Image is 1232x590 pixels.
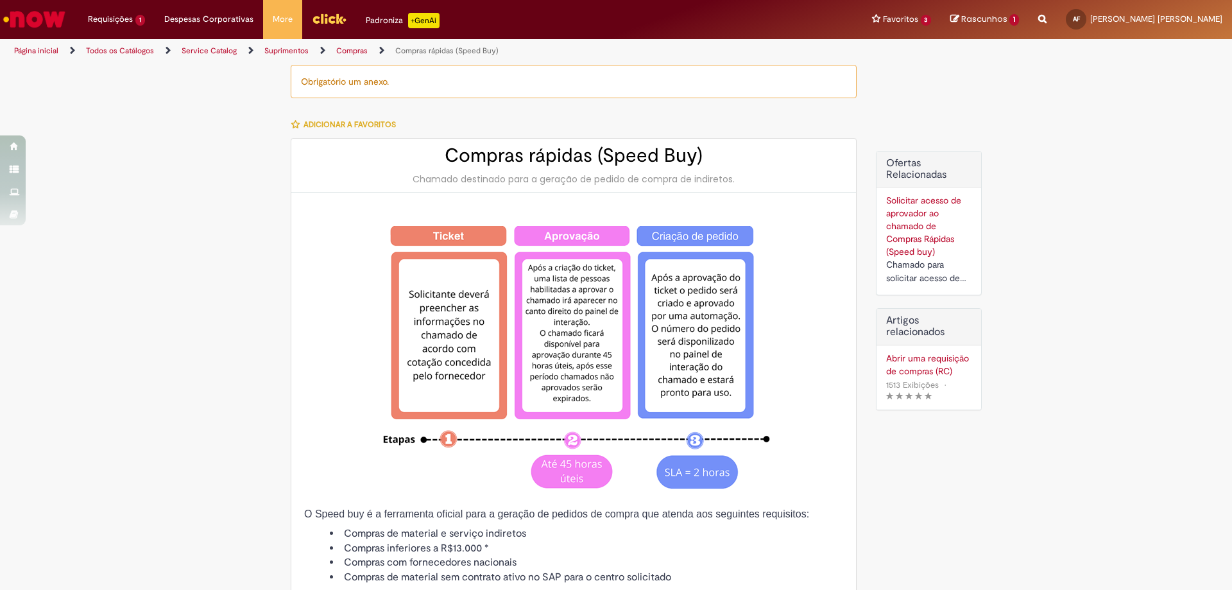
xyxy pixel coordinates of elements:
span: Favoritos [883,13,918,26]
span: AF [1073,15,1080,23]
a: Suprimentos [264,46,309,56]
img: ServiceNow [1,6,67,32]
li: Compras de material e serviço indiretos [330,526,843,541]
div: Chamado destinado para a geração de pedido de compra de indiretos. [304,173,843,186]
span: 3 [921,15,932,26]
span: More [273,13,293,26]
span: 1 [135,15,145,26]
span: 1513 Exibições [886,379,939,390]
a: Compras rápidas (Speed Buy) [395,46,499,56]
div: Obrigatório um anexo. [291,65,857,98]
a: Solicitar acesso de aprovador ao chamado de Compras Rápidas (Speed buy) [886,195,961,257]
li: Compras inferiores a R$13.000 * [330,541,843,556]
span: [PERSON_NAME] [PERSON_NAME] [1090,13,1222,24]
span: Requisições [88,13,133,26]
li: Compras com fornecedores nacionais [330,555,843,570]
h2: Ofertas Relacionadas [886,158,971,180]
span: Rascunhos [961,13,1007,25]
a: Página inicial [14,46,58,56]
a: Abrir uma requisição de compras (RC) [886,352,971,377]
div: Ofertas Relacionadas [876,151,982,295]
a: Service Catalog [182,46,237,56]
div: Padroniza [366,13,440,28]
img: click_logo_yellow_360x200.png [312,9,346,28]
h2: Compras rápidas (Speed Buy) [304,145,843,166]
span: O Speed buy é a ferramenta oficial para a geração de pedidos de compra que atenda aos seguintes r... [304,508,809,519]
li: Compras de material sem contrato ativo no SAP para o centro solicitado [330,570,843,585]
span: 1 [1009,14,1019,26]
span: • [941,376,949,394]
ul: Trilhas de página [10,39,812,63]
p: +GenAi [408,13,440,28]
span: Adicionar a Favoritos [304,119,396,130]
a: Rascunhos [950,13,1019,26]
a: Todos os Catálogos [86,46,154,56]
a: Compras [336,46,368,56]
div: Chamado para solicitar acesso de aprovador ao ticket de Speed buy [886,258,971,285]
button: Adicionar a Favoritos [291,111,403,138]
h3: Artigos relacionados [886,315,971,338]
span: Despesas Corporativas [164,13,253,26]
